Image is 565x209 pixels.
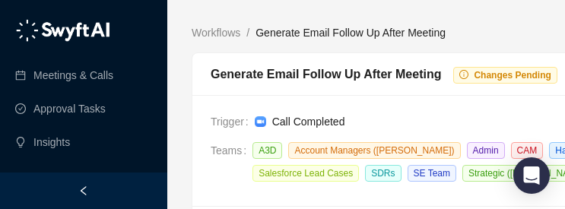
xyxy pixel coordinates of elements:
div: Generate Email Follow Up After Meeting [211,65,441,84]
span: info-circle [459,70,468,79]
span: Account Managers ([PERSON_NAME]) [288,142,460,159]
img: logo-05li4sbe.png [15,19,110,42]
span: SDRs [365,165,401,182]
span: A3D [252,142,282,159]
div: Open Intercom Messenger [513,157,550,194]
span: Generate Email Follow Up After Meeting [256,27,446,39]
span: Call Completed [272,116,345,128]
span: Teams [211,142,252,188]
span: Trigger [211,113,255,130]
span: left [78,185,89,196]
span: CAM [511,142,544,159]
a: Organization [33,163,94,194]
a: Meetings & Calls [33,60,113,90]
a: Insights [33,127,70,157]
span: Salesforce Lead Cases [252,165,359,182]
span: Admin [467,142,505,159]
span: SE Team [408,165,456,182]
span: Changes Pending [474,70,551,81]
img: zoom-DkfWWZB2.png [255,116,266,128]
li: / [246,24,249,41]
a: Workflows [189,24,243,41]
a: Approval Tasks [33,93,106,124]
